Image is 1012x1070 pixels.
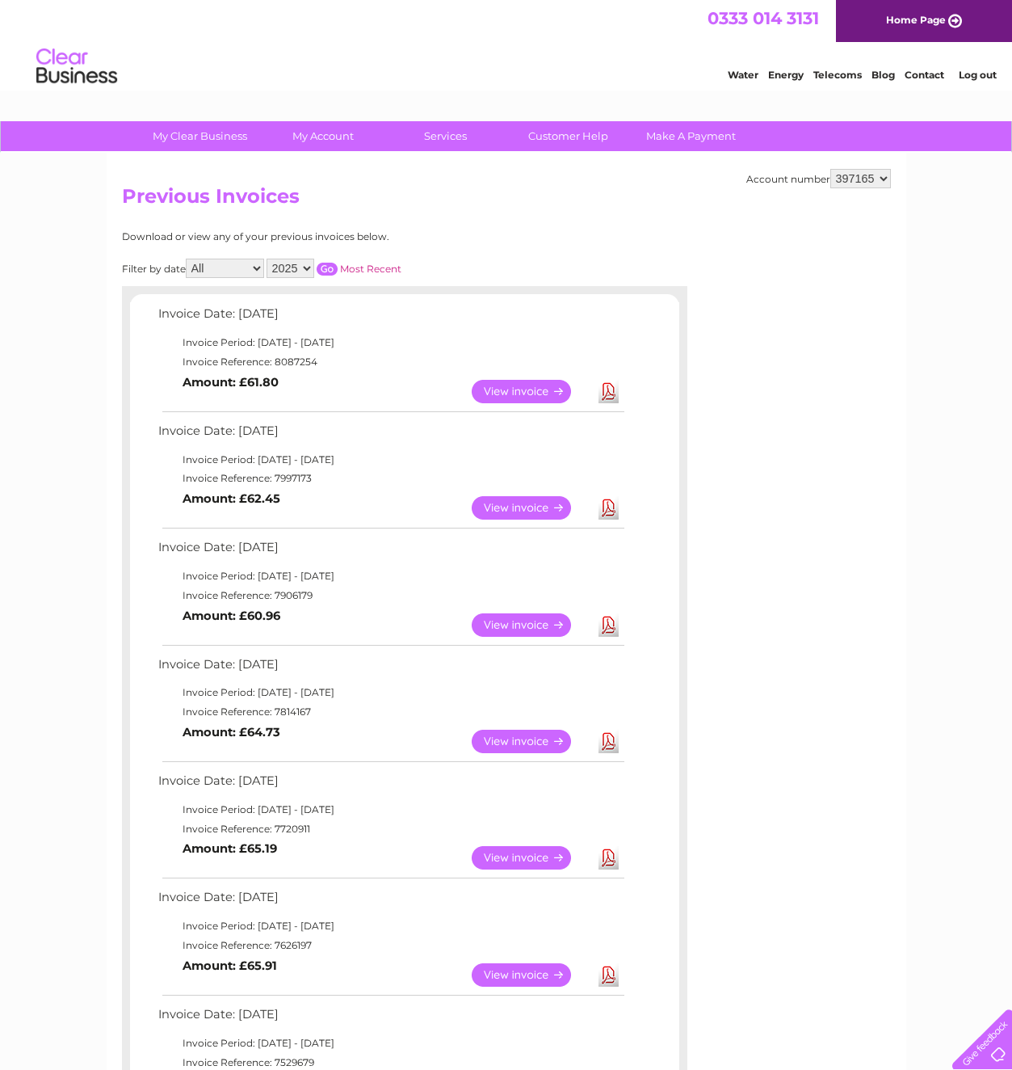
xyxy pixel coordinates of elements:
td: Invoice Reference: 7997173 [154,469,627,488]
a: Blog [871,69,895,81]
b: Amount: £64.73 [183,725,280,739]
td: Invoice Reference: 7906179 [154,586,627,605]
a: Make A Payment [624,121,758,151]
a: View [472,496,590,520]
a: My Clear Business [133,121,267,151]
div: Clear Business is a trading name of Verastar Limited (registered in [GEOGRAPHIC_DATA] No. 3667643... [125,9,888,78]
td: Invoice Date: [DATE] [154,770,627,800]
td: Invoice Date: [DATE] [154,654,627,684]
a: View [472,380,590,403]
td: Invoice Date: [DATE] [154,420,627,450]
td: Invoice Period: [DATE] - [DATE] [154,800,627,819]
td: Invoice Date: [DATE] [154,537,627,567]
a: Download [598,613,619,637]
b: Amount: £60.96 [183,609,280,623]
a: Energy [768,69,804,81]
td: Invoice Date: [DATE] [154,887,627,916]
td: Invoice Period: [DATE] - [DATE] [154,916,627,936]
a: My Account [256,121,389,151]
b: Amount: £65.91 [183,958,277,973]
td: Invoice Reference: 7814167 [154,702,627,722]
a: Download [598,730,619,753]
a: View [472,730,590,753]
a: Download [598,380,619,403]
a: Log out [959,69,997,81]
a: Services [379,121,512,151]
h2: Previous Invoices [122,185,891,216]
a: View [472,846,590,870]
td: Invoice Reference: 7720911 [154,819,627,839]
b: Amount: £61.80 [183,375,279,390]
a: Water [728,69,758,81]
a: Most Recent [340,263,401,275]
b: Amount: £65.19 [183,841,277,856]
td: Invoice Date: [DATE] [154,1004,627,1034]
td: Invoice Period: [DATE] - [DATE] [154,333,627,352]
a: 0333 014 3131 [708,8,819,28]
a: Download [598,496,619,520]
a: Download [598,846,619,870]
div: Download or view any of your previous invoices below. [122,231,546,242]
div: Account number [746,169,891,188]
a: Telecoms [813,69,862,81]
td: Invoice Reference: 8087254 [154,352,627,372]
td: Invoice Date: [DATE] [154,303,627,333]
a: Download [598,963,619,987]
td: Invoice Period: [DATE] - [DATE] [154,567,627,586]
td: Invoice Period: [DATE] - [DATE] [154,683,627,702]
td: Invoice Reference: 7626197 [154,936,627,955]
div: Filter by date [122,259,546,278]
td: Invoice Period: [DATE] - [DATE] [154,1034,627,1053]
img: logo.png [36,42,118,91]
a: View [472,613,590,637]
a: Customer Help [502,121,635,151]
a: View [472,963,590,987]
b: Amount: £62.45 [183,491,280,506]
td: Invoice Period: [DATE] - [DATE] [154,450,627,470]
a: Contact [905,69,944,81]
